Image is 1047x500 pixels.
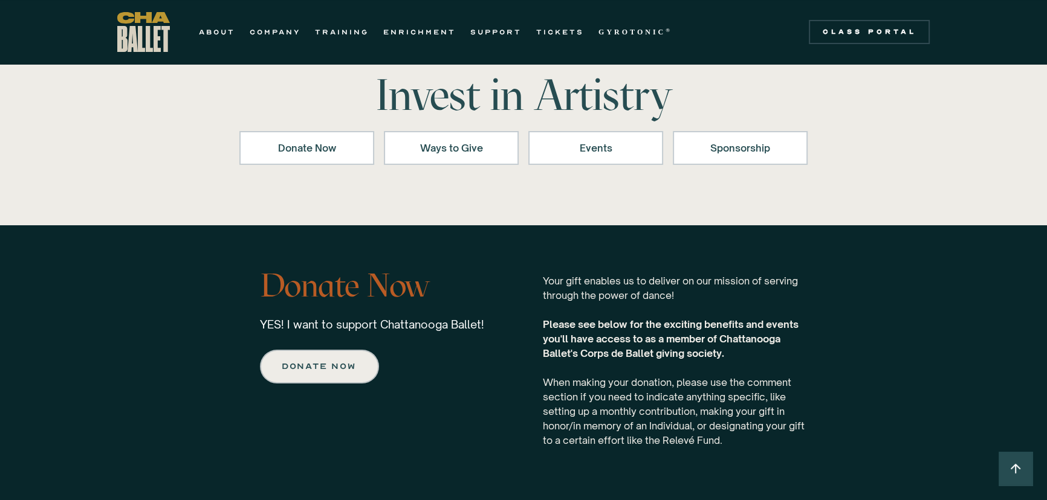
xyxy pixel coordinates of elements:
p: YES! I want to support Chattanooga Ballet! [260,317,484,332]
p: Your gift enables us to deliver on our mission of serving through the power of dance! ‍ When maki... [543,261,808,447]
a: TICKETS [536,25,584,39]
a: TRAINING [315,25,369,39]
a: Events [528,131,663,165]
div: Class Portal [816,27,922,37]
strong: GYROTONIC [598,28,666,36]
div: Ways to Give [400,141,503,155]
a: Ways to Give [384,131,519,165]
a: ABOUT [199,25,235,39]
div: Events [544,141,647,155]
div: Sponsorship [689,141,792,155]
a: COMPANY [250,25,300,39]
a: Donate Now [239,131,374,165]
a: GYROTONIC® [598,25,672,39]
strong: Please see below for the exciting benefits and events you'll have access to as a member of Chatta... [543,318,799,359]
a: Class Portal [809,20,930,44]
a: home [117,12,170,52]
a: SUPPORT [470,25,522,39]
a: ENRICHMENT [383,25,456,39]
div: Donate now [283,359,356,374]
a: Donate now [260,350,379,383]
h3: Donate Now [260,261,484,310]
sup: ® [666,27,672,33]
h1: Invest in Artistry [335,73,712,117]
a: Sponsorship [673,131,808,165]
div: Donate Now [255,141,358,155]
